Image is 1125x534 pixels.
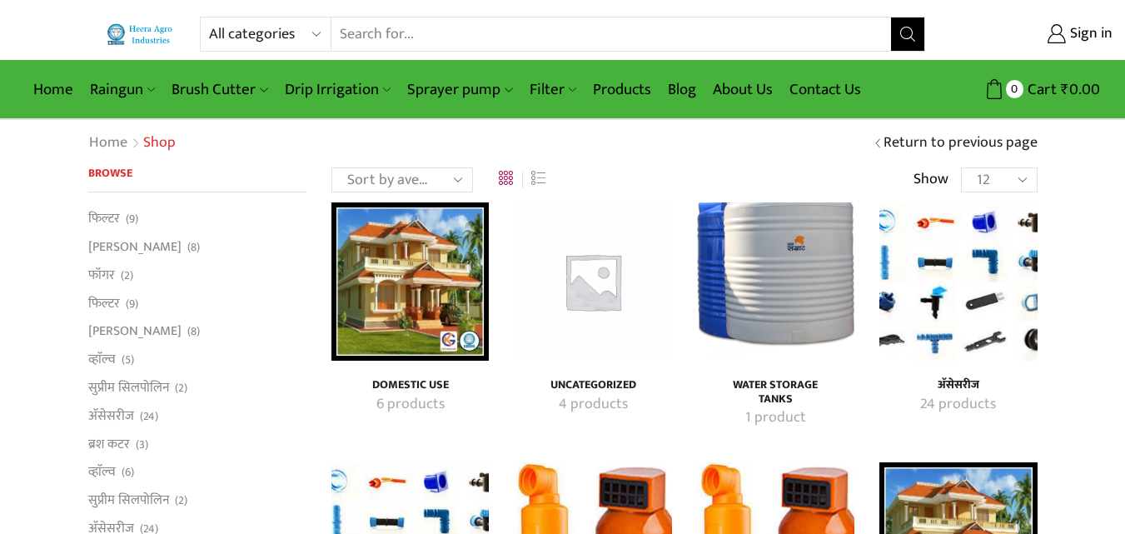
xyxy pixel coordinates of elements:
[532,394,653,416] a: Visit product category Uncategorized
[1006,80,1023,97] span: 0
[331,17,890,51] input: Search for...
[745,407,806,429] mark: 1 product
[715,378,836,407] h4: Water Storage Tanks
[25,70,82,109] a: Home
[350,378,470,392] h4: Domestic Use
[82,70,163,109] a: Raingun
[175,380,187,397] span: (2)
[126,211,138,227] span: (9)
[532,378,653,392] h4: Uncategorized
[942,74,1100,105] a: 0 Cart ₹0.00
[532,378,653,392] a: Visit product category Uncategorized
[913,169,948,191] span: Show
[1061,77,1069,102] span: ₹
[88,132,128,154] a: Home
[781,70,869,109] a: Contact Us
[920,394,996,416] mark: 24 products
[376,394,445,416] mark: 6 products
[715,407,836,429] a: Visit product category Water Storage Tanks
[88,430,130,458] a: ब्रश कटर
[898,378,1018,392] h4: अ‍ॅसेसरीज
[88,373,169,402] a: सुप्रीम सिलपोलिन
[276,70,399,109] a: Drip Irrigation
[697,202,854,360] img: Water Storage Tanks
[136,437,148,453] span: (3)
[879,202,1037,360] a: Visit product category अ‍ॅसेसरीज
[88,458,116,487] a: व्हाॅल्व
[950,19,1113,49] a: Sign in
[715,378,836,407] a: Visit product category Water Storage Tanks
[187,239,200,256] span: (8)
[891,17,924,51] button: Search button
[884,132,1038,154] a: Return to previous page
[704,70,781,109] a: About Us
[88,233,182,262] a: [PERSON_NAME]
[521,70,585,109] a: Filter
[350,378,470,392] a: Visit product category Domestic Use
[1023,78,1057,101] span: Cart
[399,70,520,109] a: Sprayer pump
[88,317,182,346] a: [PERSON_NAME]
[88,346,116,374] a: व्हाॅल्व
[126,296,138,312] span: (9)
[143,134,176,152] h1: Shop
[1061,77,1100,102] bdi: 0.00
[1066,23,1113,45] span: Sign in
[175,492,187,509] span: (2)
[879,202,1037,360] img: अ‍ॅसेसरीज
[660,70,704,109] a: Blog
[187,323,200,340] span: (8)
[122,464,134,481] span: (6)
[88,487,169,515] a: सुप्रीम सिलपोलिन
[163,70,276,109] a: Brush Cutter
[122,352,134,368] span: (5)
[140,408,158,425] span: (24)
[331,202,489,360] img: Domestic Use
[331,202,489,360] a: Visit product category Domestic Use
[350,394,470,416] a: Visit product category Domestic Use
[514,202,671,360] img: Uncategorized
[121,267,133,284] span: (2)
[514,202,671,360] a: Visit product category Uncategorized
[88,209,120,232] a: फिल्टर
[559,394,628,416] mark: 4 products
[898,394,1018,416] a: Visit product category अ‍ॅसेसरीज
[898,378,1018,392] a: Visit product category अ‍ॅसेसरीज
[88,261,115,289] a: फॉगर
[331,167,473,192] select: Shop order
[88,289,120,317] a: फिल्टर
[697,202,854,360] a: Visit product category Water Storage Tanks
[88,163,132,182] span: Browse
[88,132,176,154] nav: Breadcrumb
[88,402,134,430] a: अ‍ॅसेसरीज
[585,70,660,109] a: Products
